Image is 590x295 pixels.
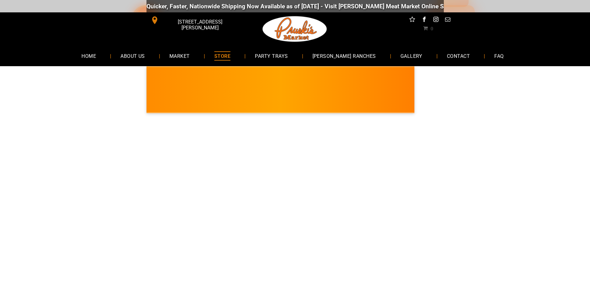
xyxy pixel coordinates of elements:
a: FAQ [485,48,513,64]
a: [PERSON_NAME] RANCHES [303,48,385,64]
span: 0 [430,26,433,31]
a: instagram [432,15,440,25]
a: Social network [408,15,416,25]
a: facebook [420,15,428,25]
a: HOME [72,48,105,64]
div: Quicker, Faster, Nationwide Shipping Now Available as of [DATE] - Visit [PERSON_NAME] Meat Market... [138,3,514,10]
a: STORE [205,48,240,64]
a: MARKET [160,48,199,64]
a: email [444,15,452,25]
img: Pruski-s+Market+HQ+Logo2-1920w.png [261,12,328,46]
span: [STREET_ADDRESS][PERSON_NAME] [160,16,240,34]
a: PARTY TRAYS [246,48,297,64]
a: CONTACT [438,48,479,64]
a: [STREET_ADDRESS][PERSON_NAME] [146,15,241,25]
span: [PERSON_NAME] MARKET [404,94,525,104]
a: ABOUT US [111,48,154,64]
a: GALLERY [391,48,432,64]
